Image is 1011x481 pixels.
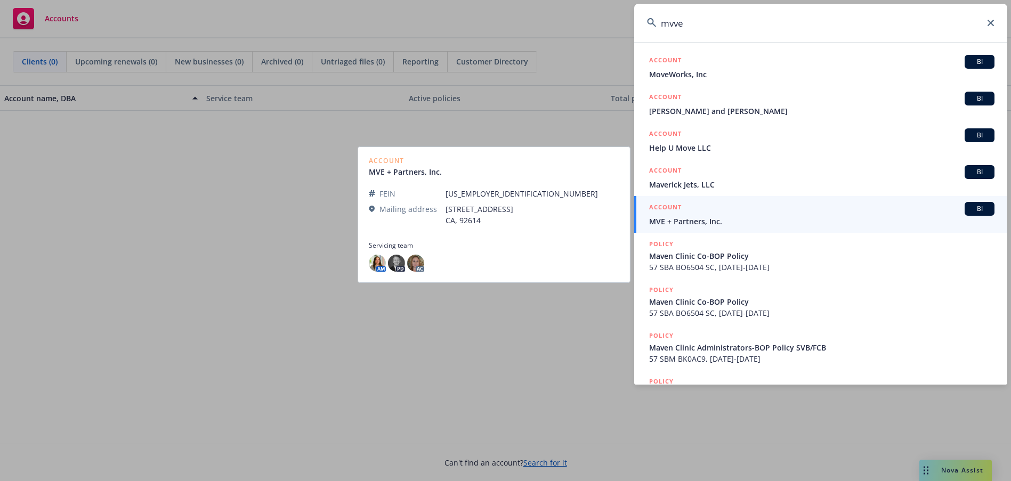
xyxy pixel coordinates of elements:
[634,159,1007,196] a: ACCOUNTBIMaverick Jets, LLC
[969,204,990,214] span: BI
[649,92,682,104] h5: ACCOUNT
[649,239,674,249] h5: POLICY
[649,55,682,68] h5: ACCOUNT
[634,370,1007,416] a: POLICY
[649,179,994,190] span: Maverick Jets, LLC
[649,142,994,153] span: Help U Move LLC
[649,165,682,178] h5: ACCOUNT
[649,216,994,227] span: MVE + Partners, Inc.
[649,296,994,307] span: Maven Clinic Co-BOP Policy
[634,4,1007,42] input: Search...
[649,284,674,295] h5: POLICY
[649,376,674,387] h5: POLICY
[649,330,674,341] h5: POLICY
[634,123,1007,159] a: ACCOUNTBIHelp U Move LLC
[634,49,1007,86] a: ACCOUNTBIMoveWorks, Inc
[649,69,994,80] span: MoveWorks, Inc
[634,196,1007,233] a: ACCOUNTBIMVE + Partners, Inc.
[649,307,994,319] span: 57 SBA BO6504 SC, [DATE]-[DATE]
[634,233,1007,279] a: POLICYMaven Clinic Co-BOP Policy57 SBA BO6504 SC, [DATE]-[DATE]
[649,105,994,117] span: [PERSON_NAME] and [PERSON_NAME]
[649,353,994,364] span: 57 SBM BK0AC9, [DATE]-[DATE]
[649,202,682,215] h5: ACCOUNT
[969,94,990,103] span: BI
[969,167,990,177] span: BI
[634,86,1007,123] a: ACCOUNTBI[PERSON_NAME] and [PERSON_NAME]
[649,342,994,353] span: Maven Clinic Administrators-BOP Policy SVB/FCB
[634,279,1007,324] a: POLICYMaven Clinic Co-BOP Policy57 SBA BO6504 SC, [DATE]-[DATE]
[969,131,990,140] span: BI
[634,324,1007,370] a: POLICYMaven Clinic Administrators-BOP Policy SVB/FCB57 SBM BK0AC9, [DATE]-[DATE]
[969,57,990,67] span: BI
[649,128,682,141] h5: ACCOUNT
[649,262,994,273] span: 57 SBA BO6504 SC, [DATE]-[DATE]
[649,250,994,262] span: Maven Clinic Co-BOP Policy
